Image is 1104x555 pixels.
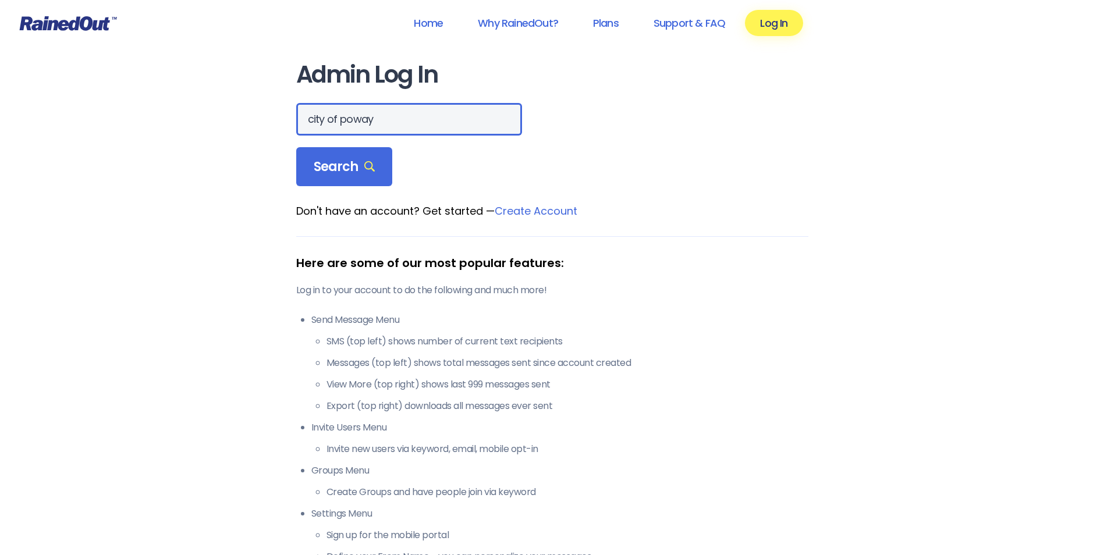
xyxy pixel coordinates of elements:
li: Groups Menu [311,464,808,499]
li: Invite Users Menu [311,421,808,456]
a: Home [399,10,458,36]
h1: Admin Log In [296,62,808,88]
div: Search [296,147,393,187]
a: Log In [745,10,803,36]
input: Search Orgs… [296,103,522,136]
li: Invite new users via keyword, email, mobile opt-in [326,442,808,456]
a: Plans [578,10,634,36]
a: Create Account [495,204,577,218]
a: Support & FAQ [638,10,740,36]
li: View More (top right) shows last 999 messages sent [326,378,808,392]
li: Create Groups and have people join via keyword [326,485,808,499]
p: Log in to your account to do the following and much more! [296,283,808,297]
a: Why RainedOut? [463,10,573,36]
li: Export (top right) downloads all messages ever sent [326,399,808,413]
li: SMS (top left) shows number of current text recipients [326,335,808,348]
li: Send Message Menu [311,313,808,413]
li: Sign up for the mobile portal [326,528,808,542]
li: Messages (top left) shows total messages sent since account created [326,356,808,370]
div: Here are some of our most popular features: [296,254,808,272]
span: Search [314,159,375,175]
